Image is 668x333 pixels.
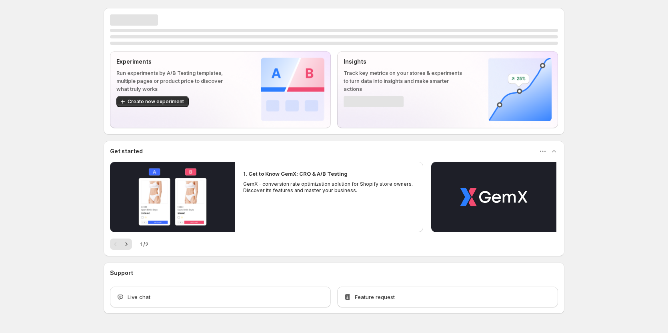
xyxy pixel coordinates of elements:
[243,170,348,178] h2: 1. Get to Know GemX: CRO & A/B Testing
[110,239,132,250] nav: Pagination
[128,293,150,301] span: Live chat
[431,162,556,232] button: Play video
[128,98,184,105] span: Create new experiment
[110,269,133,277] h3: Support
[116,58,235,66] p: Experiments
[344,69,462,93] p: Track key metrics on your stores & experiments to turn data into insights and make smarter actions
[110,147,143,155] h3: Get started
[116,69,235,93] p: Run experiments by A/B Testing templates, multiple pages or product price to discover what truly ...
[140,240,148,248] span: 1 / 2
[488,58,552,121] img: Insights
[121,239,132,250] button: Next
[344,58,462,66] p: Insights
[116,96,189,107] button: Create new experiment
[110,162,235,232] button: Play video
[355,293,395,301] span: Feature request
[243,181,415,194] p: GemX - conversion rate optimization solution for Shopify store owners. Discover its features and ...
[261,58,324,121] img: Experiments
